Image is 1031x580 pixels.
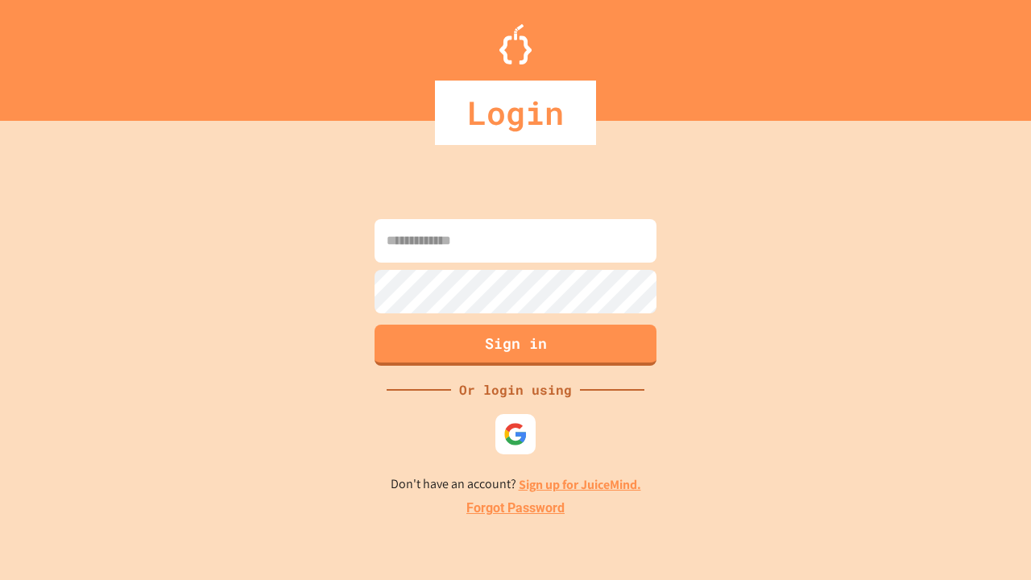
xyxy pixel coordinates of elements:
[451,380,580,400] div: Or login using
[503,422,528,446] img: google-icon.svg
[499,24,532,64] img: Logo.svg
[519,476,641,493] a: Sign up for JuiceMind.
[466,499,565,518] a: Forgot Password
[375,325,656,366] button: Sign in
[963,516,1015,564] iframe: chat widget
[435,81,596,145] div: Login
[391,474,641,495] p: Don't have an account?
[897,445,1015,514] iframe: chat widget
